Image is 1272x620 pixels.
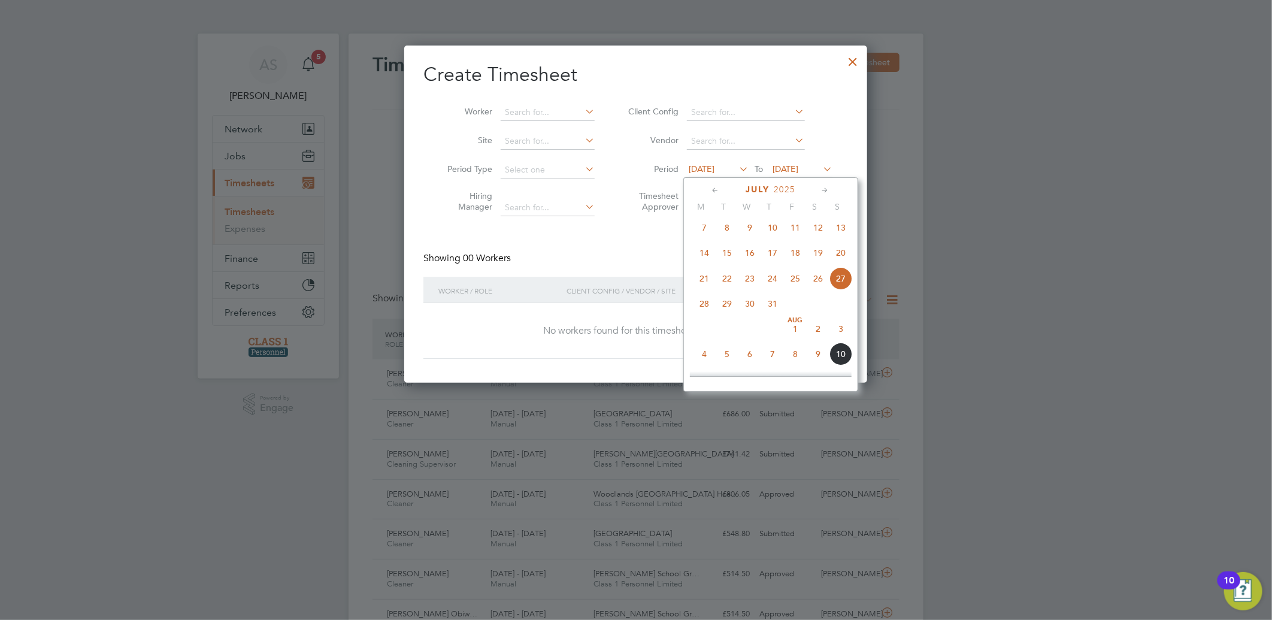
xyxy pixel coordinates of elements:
span: 16 [738,241,761,264]
input: Search for... [501,104,595,121]
span: 8 [784,343,807,365]
input: Search for... [501,133,595,150]
label: Client Config [625,106,679,117]
span: 26 [807,267,829,290]
button: Open Resource Center, 10 new notifications [1224,572,1262,610]
span: 11 [784,216,807,239]
span: 20 [829,241,852,264]
span: 6 [738,343,761,365]
span: 25 [784,267,807,290]
span: 30 [738,292,761,315]
span: 29 [716,292,738,315]
span: 23 [738,267,761,290]
span: 27 [829,267,852,290]
span: 9 [738,216,761,239]
span: W [735,201,758,212]
span: 2 [807,317,829,340]
span: 7 [761,343,784,365]
span: 12 [716,368,738,391]
label: Period [625,164,679,174]
span: 12 [807,216,829,239]
span: 31 [761,292,784,315]
span: 5 [716,343,738,365]
label: Site [438,135,492,146]
input: Search for... [687,104,805,121]
span: 15 [784,368,807,391]
span: 18 [784,241,807,264]
input: Search for... [687,133,805,150]
span: 14 [693,241,716,264]
div: Showing [423,252,513,265]
input: Select one [501,162,595,179]
span: [DATE] [689,164,714,174]
span: 2025 [774,185,795,195]
span: 00 Workers [463,252,511,264]
span: 13 [738,368,761,391]
span: 19 [807,241,829,264]
h2: Create Timesheet [423,62,848,87]
label: Vendor [625,135,679,146]
label: Worker [438,106,492,117]
span: S [804,201,826,212]
span: 28 [693,292,716,315]
span: 1 [784,317,807,340]
label: Timesheet Approver [625,190,679,212]
span: 9 [807,343,829,365]
span: 17 [829,368,852,391]
span: 22 [716,267,738,290]
span: 10 [761,216,784,239]
span: 21 [693,267,716,290]
span: S [826,201,849,212]
span: 7 [693,216,716,239]
span: 13 [829,216,852,239]
span: [DATE] [773,164,799,174]
span: To [751,161,767,177]
input: Search for... [501,199,595,216]
span: F [781,201,804,212]
span: T [713,201,735,212]
span: 24 [761,267,784,290]
span: 4 [693,343,716,365]
span: July [746,185,770,195]
span: 14 [761,368,784,391]
span: 10 [829,343,852,365]
span: T [758,201,781,212]
span: Aug [784,317,807,323]
span: M [690,201,713,212]
div: Client Config / Vendor / Site [564,277,756,304]
label: Hiring Manager [438,190,492,212]
span: 11 [693,368,716,391]
div: 10 [1223,580,1234,596]
span: 15 [716,241,738,264]
span: 8 [716,216,738,239]
span: 16 [807,368,829,391]
label: Period Type [438,164,492,174]
span: 17 [761,241,784,264]
div: Worker / Role [435,277,564,304]
span: 3 [829,317,852,340]
div: No workers found for this timesheet period. [435,325,836,337]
